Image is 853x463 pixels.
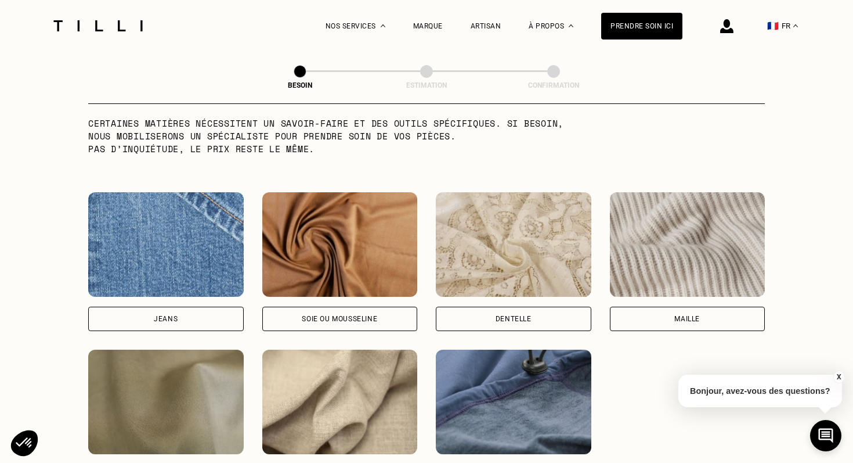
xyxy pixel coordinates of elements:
[413,22,443,30] a: Marque
[88,117,588,155] p: Certaines matières nécessitent un savoir-faire et des outils spécifiques. Si besoin, nous mobilis...
[436,192,591,297] img: Tilli retouche vos vêtements en Dentelle
[793,24,798,27] img: menu déroulant
[610,192,765,297] img: Tilli retouche vos vêtements en Maille
[833,371,844,383] button: X
[767,20,779,31] span: 🇫🇷
[471,22,501,30] a: Artisan
[381,24,385,27] img: Menu déroulant
[242,81,358,89] div: Besoin
[49,20,147,31] img: Logo du service de couturière Tilli
[678,375,842,407] p: Bonjour, avez-vous des questions?
[88,192,244,297] img: Tilli retouche vos vêtements en Jeans
[436,350,591,454] img: Tilli retouche vos vêtements en Technique - Sport
[302,315,377,322] div: Soie ou mousseline
[569,24,573,27] img: Menu déroulant à propos
[154,315,178,322] div: Jeans
[262,350,418,454] img: Tilli retouche vos vêtements en Autre (coton, jersey...)
[262,192,418,297] img: Tilli retouche vos vêtements en Soie ou mousseline
[720,19,733,33] img: icône connexion
[88,350,244,454] img: Tilli retouche vos vêtements en Cuir
[496,315,532,322] div: Dentelle
[496,81,612,89] div: Confirmation
[601,13,682,40] a: Prendre soin ici
[674,315,700,322] div: Maille
[368,81,485,89] div: Estimation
